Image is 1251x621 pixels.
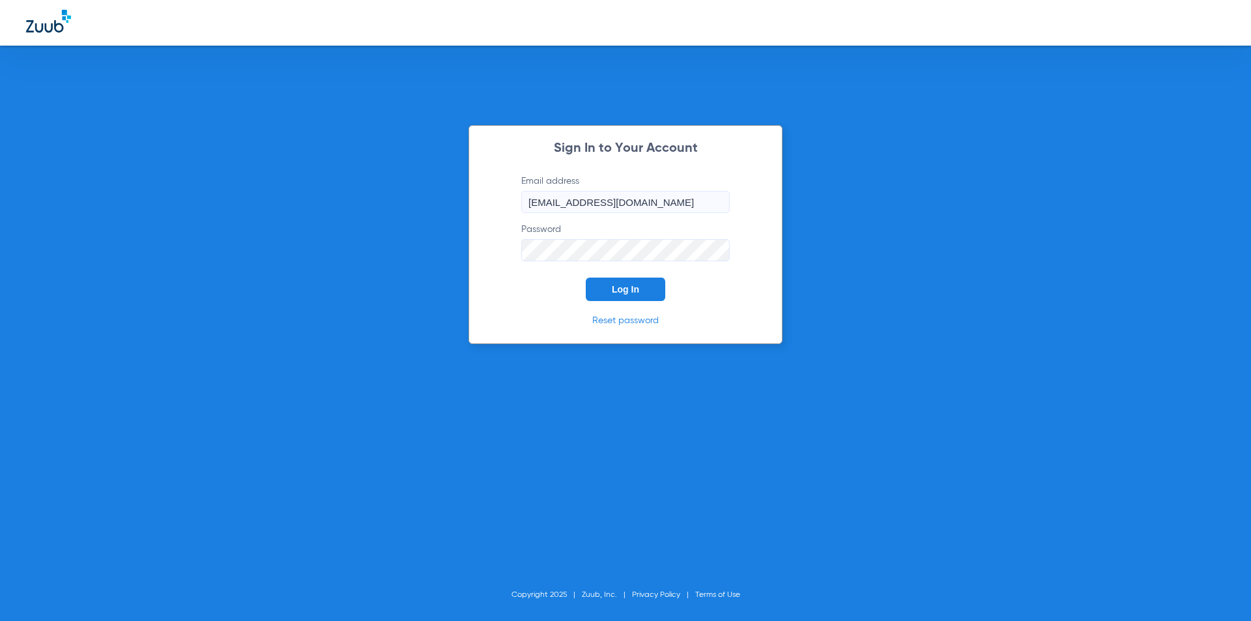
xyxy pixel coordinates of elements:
[695,591,740,599] a: Terms of Use
[586,278,665,301] button: Log In
[511,588,582,601] li: Copyright 2025
[521,223,730,261] label: Password
[1186,558,1251,621] iframe: Chat Widget
[521,175,730,213] label: Email address
[521,239,730,261] input: Password
[612,284,639,295] span: Log In
[521,191,730,213] input: Email address
[632,591,680,599] a: Privacy Policy
[502,142,749,155] h2: Sign In to Your Account
[26,10,71,33] img: Zuub Logo
[592,316,659,325] a: Reset password
[582,588,632,601] li: Zuub, Inc.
